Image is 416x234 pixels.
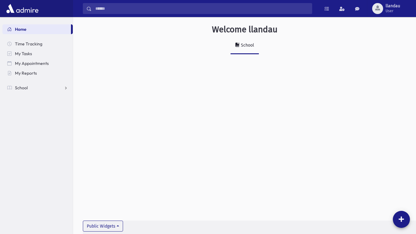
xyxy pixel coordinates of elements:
a: School [231,37,259,54]
div: School [240,43,254,48]
input: Search [92,3,312,14]
a: My Appointments [2,58,73,68]
span: Home [15,27,26,32]
span: My Reports [15,70,37,76]
span: School [15,85,28,90]
span: User [386,9,400,13]
a: My Reports [2,68,73,78]
a: School [2,83,73,93]
a: Home [2,24,71,34]
span: My Tasks [15,51,32,56]
span: My Appointments [15,61,49,66]
img: AdmirePro [5,2,40,15]
a: Time Tracking [2,39,73,49]
a: My Tasks [2,49,73,58]
span: llandau [386,4,400,9]
h3: Welcome llandau [212,24,277,35]
span: Time Tracking [15,41,42,47]
button: Public Widgets [83,221,123,232]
